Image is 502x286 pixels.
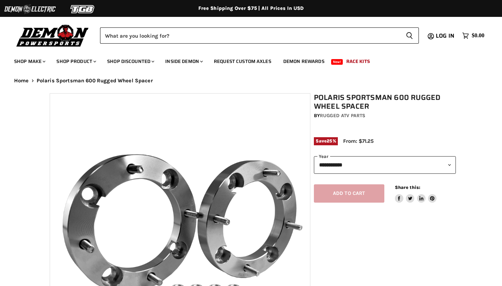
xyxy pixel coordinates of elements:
a: Race Kits [341,54,375,69]
ul: Main menu [9,51,483,69]
a: Inside Demon [160,54,207,69]
span: $0.00 [472,32,484,39]
a: Log in [433,33,459,39]
div: by [314,112,456,120]
img: Demon Electric Logo 2 [4,2,56,16]
span: 25 [327,138,332,144]
span: Save % [314,137,338,145]
a: Shop Make [9,54,50,69]
h1: Polaris Sportsman 600 Rugged Wheel Spacer [314,93,456,111]
a: Home [14,78,29,84]
a: Request Custom Axles [209,54,277,69]
a: Shop Product [51,54,100,69]
select: year [314,156,456,173]
img: TGB Logo 2 [56,2,109,16]
span: New! [331,59,343,65]
a: Demon Rewards [278,54,330,69]
a: Rugged ATV Parts [320,113,365,119]
form: Product [100,27,419,44]
span: From: $71.25 [343,138,374,144]
a: $0.00 [459,31,488,41]
aside: Share this: [395,184,437,203]
a: Shop Discounted [102,54,159,69]
span: Share this: [395,185,420,190]
span: Polaris Sportsman 600 Rugged Wheel Spacer [37,78,153,84]
span: Log in [436,31,454,40]
button: Search [400,27,419,44]
img: Demon Powersports [14,23,91,48]
input: Search [100,27,400,44]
